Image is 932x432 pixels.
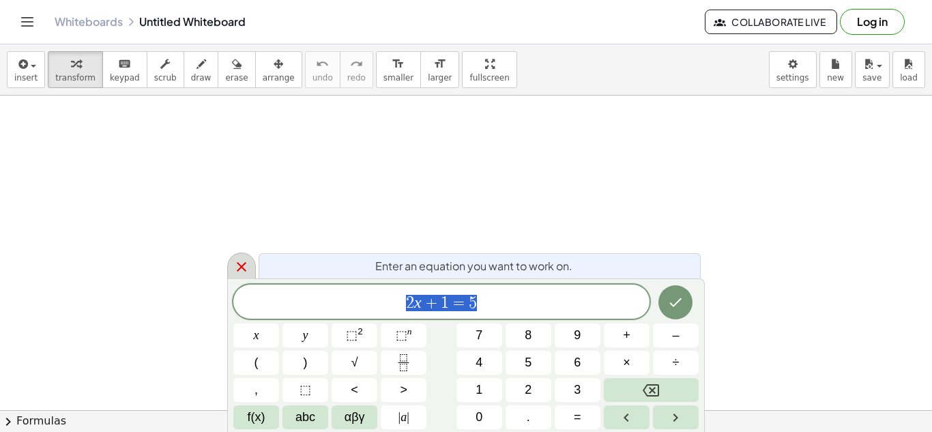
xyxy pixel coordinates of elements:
[383,73,413,83] span: smaller
[422,295,441,311] span: +
[862,73,882,83] span: save
[658,285,693,319] button: Done
[623,326,630,345] span: +
[332,351,377,375] button: Square root
[441,295,449,311] span: 1
[282,378,328,402] button: Placeholder
[255,51,302,88] button: arrange
[233,378,279,402] button: ,
[574,381,581,399] span: 3
[456,405,502,429] button: 0
[351,381,358,399] span: <
[705,10,837,34] button: Collaborate Live
[469,73,509,83] span: fullscreen
[623,354,630,372] span: ×
[110,73,140,83] span: keypad
[282,405,328,429] button: Alphabet
[263,73,295,83] span: arrange
[506,405,551,429] button: .
[840,9,905,35] button: Log in
[476,408,482,427] span: 0
[254,354,259,372] span: (
[506,378,551,402] button: 2
[351,354,358,372] span: √
[248,408,265,427] span: f(x)
[381,405,426,429] button: Absolute value
[900,73,918,83] span: load
[118,56,131,72] i: keyboard
[233,405,279,429] button: Functions
[55,73,96,83] span: transform
[716,16,826,28] span: Collaborate Live
[282,323,328,347] button: y
[346,328,358,342] span: ⬚
[345,408,365,427] span: αβγ
[653,351,699,375] button: Divide
[456,323,502,347] button: 7
[376,51,421,88] button: format_sizesmaller
[776,73,809,83] span: settings
[332,378,377,402] button: Less than
[433,56,446,72] i: format_size
[14,73,38,83] span: insert
[218,51,255,88] button: erase
[304,354,308,372] span: )
[381,351,426,375] button: Fraction
[407,410,409,424] span: |
[233,323,279,347] button: x
[476,354,482,372] span: 4
[398,410,401,424] span: |
[892,51,925,88] button: load
[525,354,531,372] span: 5
[469,295,477,311] span: 5
[48,51,103,88] button: transform
[574,408,581,427] span: =
[555,405,600,429] button: Equals
[303,326,308,345] span: y
[555,351,600,375] button: 6
[673,354,680,372] span: ÷
[855,51,890,88] button: save
[555,323,600,347] button: 9
[604,323,650,347] button: Plus
[769,51,817,88] button: settings
[506,351,551,375] button: 5
[476,326,482,345] span: 7
[392,56,405,72] i: format_size
[225,73,248,83] span: erase
[184,51,219,88] button: draw
[414,293,422,311] var: x
[428,73,452,83] span: larger
[55,15,123,29] a: Whiteboards
[653,405,699,429] button: Right arrow
[16,11,38,33] button: Toggle navigation
[604,378,699,402] button: Backspace
[456,378,502,402] button: 1
[555,378,600,402] button: 3
[406,295,414,311] span: 2
[350,56,363,72] i: redo
[396,328,407,342] span: ⬚
[407,326,412,336] sup: n
[312,73,333,83] span: undo
[300,381,311,399] span: ⬚
[282,351,328,375] button: )
[604,351,650,375] button: Times
[506,323,551,347] button: 8
[574,354,581,372] span: 6
[420,51,459,88] button: format_sizelarger
[462,51,516,88] button: fullscreen
[525,326,531,345] span: 8
[527,408,530,427] span: .
[332,405,377,429] button: Greek alphabet
[525,381,531,399] span: 2
[827,73,844,83] span: new
[375,258,572,274] span: Enter an equation you want to work on.
[295,408,315,427] span: abc
[7,51,45,88] button: insert
[254,381,258,399] span: ,
[102,51,147,88] button: keyboardkeypad
[233,351,279,375] button: (
[653,323,699,347] button: Minus
[381,323,426,347] button: Superscript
